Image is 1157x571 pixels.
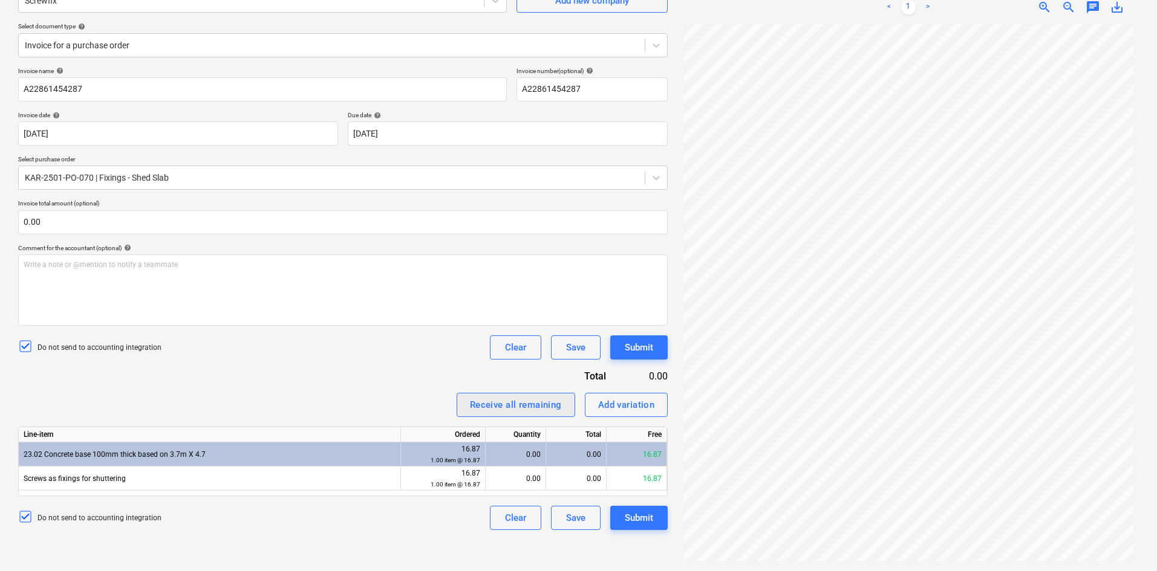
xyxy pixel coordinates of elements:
[491,442,541,466] div: 0.00
[406,468,480,490] div: 16.87
[551,506,601,530] button: Save
[490,335,541,360] button: Clear
[1097,513,1157,571] iframe: Chat Widget
[54,67,64,74] span: help
[18,210,668,234] input: Invoice total amount (optional)
[607,427,667,442] div: Free
[18,199,668,210] p: Invoice total amount (optional)
[551,335,601,360] button: Save
[566,340,585,355] div: Save
[625,510,653,526] div: Submit
[486,427,546,442] div: Quantity
[517,77,668,102] input: Invoice number
[607,442,667,466] div: 16.87
[122,244,131,251] span: help
[491,466,541,491] div: 0.00
[546,427,607,442] div: Total
[371,112,381,119] span: help
[19,466,401,491] div: Screws as fixings for shuttering
[610,335,668,360] button: Submit
[19,427,401,442] div: Line-item
[610,506,668,530] button: Submit
[457,393,575,417] button: Receive all remaining
[348,121,668,146] input: Due date not specified
[517,67,668,75] div: Invoice number (optional)
[607,466,667,491] div: 16.87
[510,369,625,383] div: Total
[348,111,668,119] div: Due date
[18,244,668,252] div: Comment for the accountant (optional)
[546,466,607,491] div: 0.00
[585,393,668,417] button: Add variation
[470,397,562,413] div: Receive all remaining
[18,121,338,146] input: Invoice date not specified
[584,67,593,74] span: help
[566,510,585,526] div: Save
[76,23,85,30] span: help
[24,450,206,459] span: 23.02 Concrete base 100mm thick based on 3.7m X 4.7
[505,510,526,526] div: Clear
[490,506,541,530] button: Clear
[18,155,668,166] p: Select purchase order
[505,340,526,355] div: Clear
[50,112,60,119] span: help
[406,444,480,466] div: 16.87
[18,22,668,30] div: Select document type
[431,481,480,488] small: 1.00 item @ 16.87
[37,343,161,353] p: Do not send to accounting integration
[546,442,607,466] div: 0.00
[18,111,338,119] div: Invoice date
[598,397,655,413] div: Add variation
[625,340,653,355] div: Submit
[431,457,480,463] small: 1.00 item @ 16.87
[401,427,486,442] div: Ordered
[18,77,507,102] input: Invoice name
[37,513,161,523] p: Do not send to accounting integration
[18,67,507,75] div: Invoice name
[625,369,668,383] div: 0.00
